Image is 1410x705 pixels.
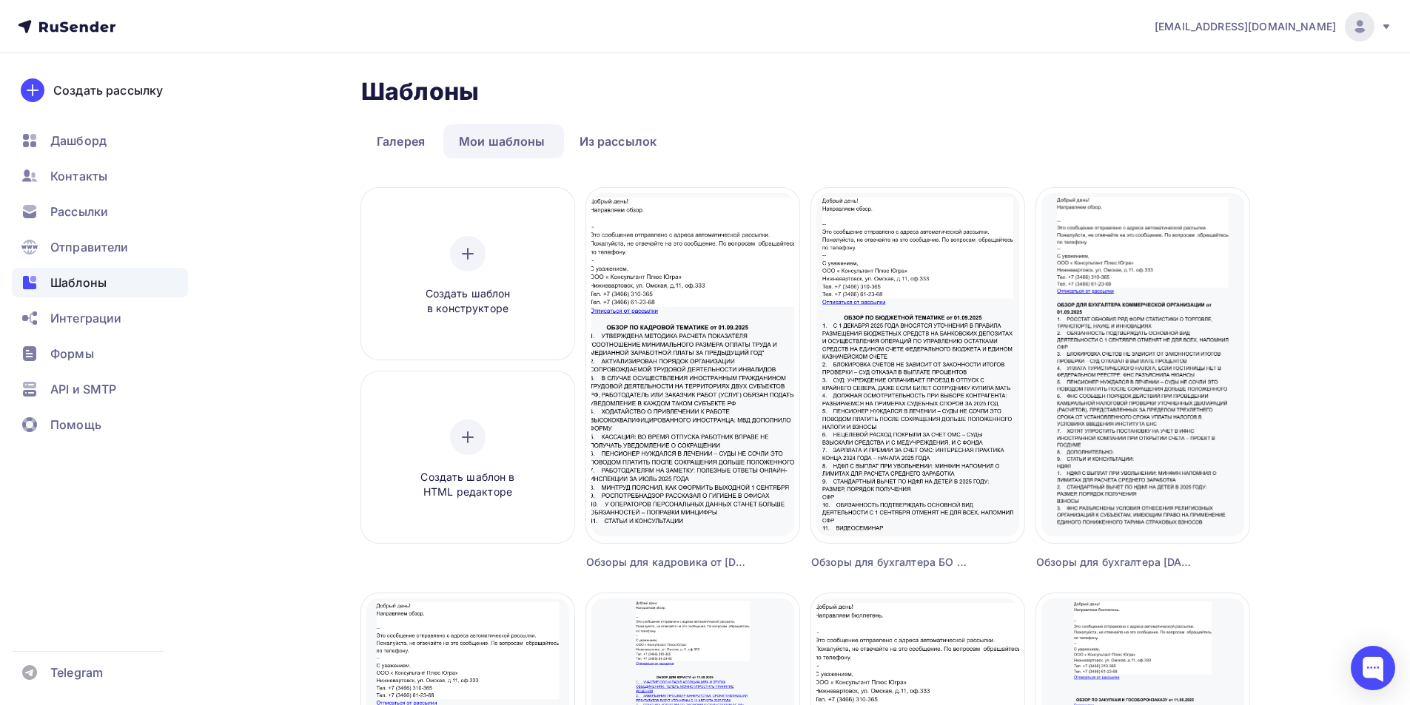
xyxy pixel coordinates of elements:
span: Контакты [50,167,107,185]
h2: Шаблоны [361,77,479,107]
span: Шаблоны [50,274,107,291]
span: Дашборд [50,132,107,149]
span: Рассылки [50,203,108,220]
div: Обзоры для бухгалтера [DATE] [1036,555,1196,570]
a: Мои шаблоны [443,124,561,158]
a: Из рассылок [564,124,673,158]
span: [EMAIL_ADDRESS][DOMAIN_NAME] [1155,19,1336,34]
a: Галерея [361,124,440,158]
a: Рассылки [12,197,188,226]
span: Создать шаблон в HTML редакторе [397,470,538,500]
span: Создать шаблон в конструкторе [397,286,538,317]
a: Отправители [12,232,188,262]
a: Шаблоны [12,268,188,297]
span: Telegram [50,664,103,681]
span: Формы [50,345,94,362]
span: Помощь [50,416,101,434]
div: Создать рассылку [53,81,163,99]
a: [EMAIL_ADDRESS][DOMAIN_NAME] [1155,12,1392,41]
span: Интеграции [50,309,121,327]
a: Контакты [12,161,188,191]
span: API и SMTP [50,380,116,398]
div: Обзоры для кадровика от [DATE] [586,555,746,570]
a: Формы [12,339,188,368]
div: Обзоры для бухгалтера БО от [DATE] [811,555,971,570]
span: Отправители [50,238,129,256]
a: Дашборд [12,126,188,155]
